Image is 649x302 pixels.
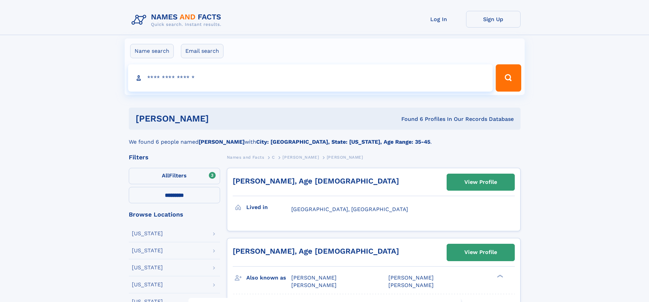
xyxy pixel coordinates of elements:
a: Names and Facts [227,153,264,161]
a: Sign Up [466,11,521,28]
div: View Profile [464,174,497,190]
h3: Also known as [246,272,291,284]
button: Search Button [496,64,521,92]
div: View Profile [464,244,497,260]
h3: Lived in [246,202,291,213]
a: View Profile [447,174,514,190]
a: View Profile [447,244,514,260]
span: [PERSON_NAME] [327,155,363,160]
label: Email search [181,44,223,58]
div: [US_STATE] [132,265,163,270]
div: [US_STATE] [132,248,163,253]
span: [PERSON_NAME] [291,282,337,288]
h1: [PERSON_NAME] [136,114,305,123]
a: Log In [412,11,466,28]
div: ❯ [495,274,504,278]
label: Name search [130,44,174,58]
div: Filters [129,154,220,160]
div: [US_STATE] [132,231,163,236]
span: [PERSON_NAME] [388,282,434,288]
div: We found 6 people named with . [129,130,521,146]
span: C [272,155,275,160]
input: search input [128,64,493,92]
a: [PERSON_NAME], Age [DEMOGRAPHIC_DATA] [233,247,399,255]
span: All [162,172,169,179]
label: Filters [129,168,220,184]
b: [PERSON_NAME] [199,139,245,145]
img: Logo Names and Facts [129,11,227,29]
span: [PERSON_NAME] [282,155,319,160]
span: [PERSON_NAME] [388,274,434,281]
div: Browse Locations [129,211,220,218]
a: [PERSON_NAME] [282,153,319,161]
a: [PERSON_NAME], Age [DEMOGRAPHIC_DATA] [233,177,399,185]
div: Found 6 Profiles In Our Records Database [305,115,514,123]
b: City: [GEOGRAPHIC_DATA], State: [US_STATE], Age Range: 35-45 [256,139,430,145]
div: [US_STATE] [132,282,163,287]
span: [PERSON_NAME] [291,274,337,281]
a: C [272,153,275,161]
span: [GEOGRAPHIC_DATA], [GEOGRAPHIC_DATA] [291,206,408,212]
